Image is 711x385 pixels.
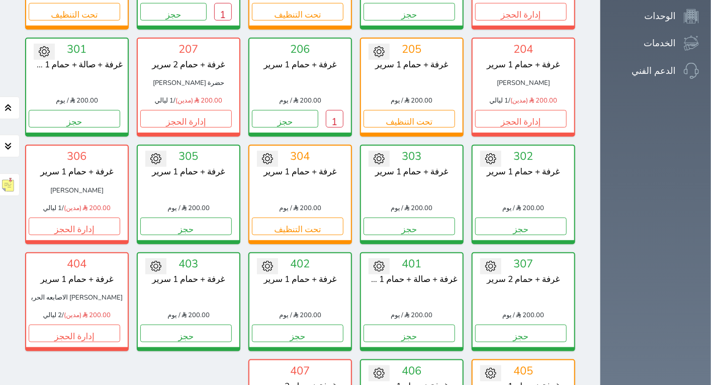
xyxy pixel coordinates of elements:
[252,3,343,21] button: تحت التنظيف
[254,365,346,376] div: 407
[31,274,123,284] div: غرفة + حمام 1 سرير
[143,274,234,284] div: غرفة + حمام 1 سرير
[478,44,569,55] div: 204
[56,97,68,105] span: / يوم
[391,97,403,105] span: / يوم
[31,289,123,307] div: [PERSON_NAME] الاصابعه الحربي
[62,312,64,320] div: /
[167,205,180,213] span: / يوم
[29,3,120,21] button: تحت التنظيف
[254,167,346,177] div: غرفة + حمام 1 سرير
[366,312,458,320] div: 200.00
[478,151,569,162] div: 302
[214,3,232,21] button: 1
[366,44,458,55] div: 205
[29,218,120,235] button: إدارة الحجز
[29,110,120,128] button: حجز
[140,218,232,235] button: حجز
[366,151,458,162] div: 303
[645,9,676,24] div: الوحدات
[143,312,234,320] div: 200.00
[475,3,567,21] button: إدارة الحجز
[364,3,455,21] button: حجز
[478,167,569,177] div: غرفة + حمام 1 سرير
[31,167,123,177] div: غرفة + حمام 1 سرير
[143,205,234,213] div: 200.00
[155,97,174,105] b: 1 ليالي
[326,110,343,128] button: 1
[140,110,232,128] button: إدارة الحجز
[254,60,346,70] div: غرفة + حمام 1 سرير
[31,97,123,105] div: 200.00
[279,97,292,105] span: / يوم
[279,205,292,213] span: / يوم
[475,110,567,128] button: إدارة الحجز
[140,325,232,342] button: حجز
[143,151,234,162] div: 305
[31,44,123,55] div: 301
[31,60,123,70] div: غرفة + صالة + حمام 1 سرير
[475,218,567,235] button: حجز
[252,218,343,235] button: تحت التنظيف
[478,365,569,376] div: 405
[478,97,569,105] div: 200.00
[508,97,510,105] div: /
[366,258,458,269] div: 401
[143,74,234,92] div: حضرة [PERSON_NAME]
[143,167,234,177] div: غرفة + حمام 1 سرير
[62,205,64,213] div: /
[612,63,699,79] a: الدعم الفني
[364,218,455,235] button: حجز
[254,205,346,213] div: 200.00
[366,274,458,284] div: غرفة + صالة + حمام 1 سرير
[364,110,455,128] button: تحت التنظيف
[143,97,234,105] div: 200.00
[140,3,207,21] button: حجز
[31,205,123,213] div: 200.00
[510,97,528,105] span: (مدين)
[366,97,458,105] div: 200.00
[279,312,292,320] span: / يوم
[31,312,123,320] div: 200.00
[478,258,569,269] div: 307
[173,97,175,105] div: /
[478,274,569,284] div: غرفة + حمام 2 سرير
[64,205,81,213] span: (مدين)
[490,97,509,105] b: 1 ليالي
[478,60,569,70] div: غرفة + حمام 1 سرير
[391,205,403,213] span: / يوم
[31,182,123,200] div: [PERSON_NAME]
[478,74,569,92] div: [PERSON_NAME]
[254,258,346,269] div: 402
[175,97,193,105] span: (مدين)
[644,36,676,51] div: الخدمات
[31,151,123,162] div: 306
[391,312,403,320] span: / يوم
[254,274,346,284] div: غرفة + حمام 1 سرير
[254,312,346,320] div: 200.00
[478,312,569,320] div: 200.00
[143,60,234,70] div: غرفة + حمام 2 سرير
[43,205,62,213] b: 1 ليالي
[254,151,346,162] div: 304
[143,44,234,55] div: 207
[64,312,81,320] span: (مدين)
[31,258,123,269] div: 404
[366,60,458,70] div: غرفة + حمام 1 سرير
[612,9,699,24] a: الوحدات
[252,110,318,128] button: حجز
[366,167,458,177] div: غرفة + حمام 1 سرير
[254,97,346,105] div: 200.00
[364,325,455,342] button: حجز
[502,312,515,320] span: / يوم
[254,44,346,55] div: 206
[502,205,515,213] span: / يوم
[43,312,62,320] b: 2 ليالي
[366,205,458,213] div: 200.00
[366,365,458,376] div: 406
[252,325,343,342] button: حجز
[632,64,676,78] div: الدعم الفني
[475,325,567,342] button: حجز
[612,36,699,51] a: الخدمات
[478,205,569,213] div: 200.00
